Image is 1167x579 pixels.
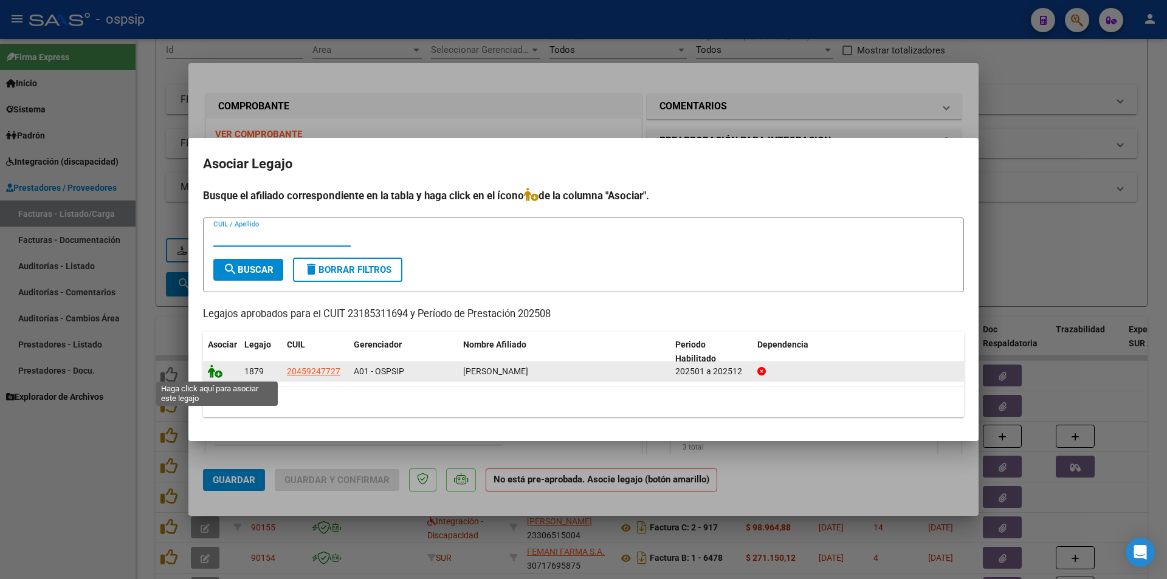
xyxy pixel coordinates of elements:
div: 1 registros [203,386,964,417]
datatable-header-cell: Periodo Habilitado [670,332,752,372]
span: A01 - OSPSIP [354,366,404,376]
span: Borrar Filtros [304,264,391,275]
datatable-header-cell: Gerenciador [349,332,458,372]
datatable-header-cell: Nombre Afiliado [458,332,670,372]
h2: Asociar Legajo [203,152,964,176]
span: 1879 [244,366,264,376]
p: Legajos aprobados para el CUIT 23185311694 y Período de Prestación 202508 [203,307,964,322]
span: Buscar [223,264,274,275]
span: Dependencia [757,340,808,349]
div: 202501 a 202512 [675,365,748,379]
span: Nombre Afiliado [463,340,526,349]
mat-icon: search [223,262,238,276]
mat-icon: delete [304,262,318,276]
span: Periodo Habilitado [675,340,716,363]
datatable-header-cell: Dependencia [752,332,965,372]
span: CUIL [287,340,305,349]
datatable-header-cell: Asociar [203,332,239,372]
span: Asociar [208,340,237,349]
datatable-header-cell: Legajo [239,332,282,372]
button: Buscar [213,259,283,281]
span: Legajo [244,340,271,349]
span: 20459247727 [287,366,340,376]
datatable-header-cell: CUIL [282,332,349,372]
div: Open Intercom Messenger [1126,538,1155,567]
button: Borrar Filtros [293,258,402,282]
h4: Busque el afiliado correspondiente en la tabla y haga click en el ícono de la columna "Asociar". [203,188,964,204]
span: Gerenciador [354,340,402,349]
span: FLOR LUCAS MATEO [463,366,528,376]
